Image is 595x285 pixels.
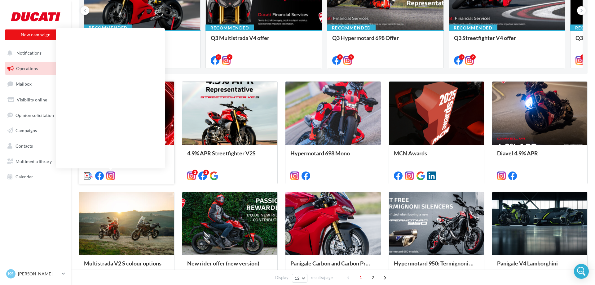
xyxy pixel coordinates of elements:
[227,54,232,60] div: 2
[84,24,132,31] div: Recommended
[497,150,582,163] div: Diavel 4.9% APR
[18,271,59,277] p: [PERSON_NAME]
[57,82,64,87] div: 24
[16,66,38,71] span: Operations
[394,150,479,163] div: MCN Awards
[5,268,66,280] a: KS [PERSON_NAME]
[368,273,378,283] span: 2
[459,54,465,60] div: 3
[84,260,169,273] div: Multistrada V2 S colour options
[94,54,99,60] div: 2
[4,47,65,60] button: Notifications
[332,35,439,47] div: Q3 Hypermotard 698 Offer
[337,54,343,60] div: 3
[4,170,68,183] a: Calendar
[454,35,560,47] div: Q3 Streetfighter V4 offer
[15,174,33,179] span: Calendar
[16,50,42,56] span: Notifications
[205,24,254,31] div: Recommended
[449,24,497,31] div: Recommended
[356,273,366,283] span: 1
[16,81,32,87] span: Mailbox
[292,274,308,283] button: 12
[203,170,209,175] div: 2
[295,276,300,281] span: 12
[15,143,33,149] span: Contacts
[4,77,68,91] a: Mailbox24
[4,140,68,153] a: Contacts
[327,24,376,31] div: Recommended
[580,54,586,60] div: 2
[4,62,68,75] a: Operations
[89,35,195,47] div: 4.9% APR Panigale V2S
[290,260,376,273] div: Panigale Carbon and Carbon Pro trims
[15,159,52,164] span: Multimedia library
[192,170,198,175] div: 2
[8,271,14,277] span: KS
[216,54,221,60] div: 3
[290,150,376,163] div: Hypermotard 698 Mono
[4,124,68,137] a: Campaigns
[5,29,66,40] button: New campaign
[394,260,479,273] div: Hypermotard 950: Termignoni offer
[4,109,68,122] a: Opinion solicitation
[105,54,111,60] div: 2
[275,275,289,281] span: Display
[348,54,354,60] div: 2
[187,150,272,163] div: 4.9% APR Streetfighter V2S
[15,112,54,118] span: Opinion solicitation
[187,260,272,273] div: New rider offer (new version)
[311,275,333,281] span: results/page
[84,150,169,163] div: Ducati World Première 2026
[17,97,47,102] span: Visibility online
[211,35,317,47] div: Q3 Multistrada V4 offer
[497,260,582,273] div: Panigale V4 Lamborghini
[574,264,589,279] div: Open Intercom Messenger
[4,93,68,106] a: Visibility online
[15,128,37,133] span: Campaigns
[470,54,476,60] div: 2
[4,155,68,168] a: Multimedia library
